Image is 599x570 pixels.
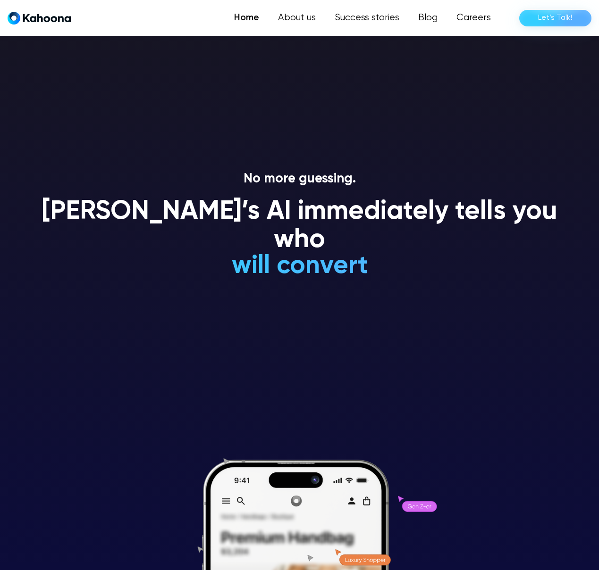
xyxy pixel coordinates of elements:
[269,8,325,27] a: About us
[409,8,447,27] a: Blog
[8,11,71,25] a: home
[225,8,269,27] a: Home
[408,504,431,509] g: Gen Z-er
[519,10,591,26] a: Let’s Talk!
[346,558,386,563] g: Luxury Shopper
[31,171,569,187] p: No more guessing.
[447,8,500,27] a: Careers
[325,8,409,27] a: Success stories
[160,281,439,309] h1: is a loyal customer
[538,10,573,25] div: Let’s Talk!
[31,198,569,254] h1: [PERSON_NAME]’s AI immediately tells you who
[160,253,439,281] h1: is an impulsive shopper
